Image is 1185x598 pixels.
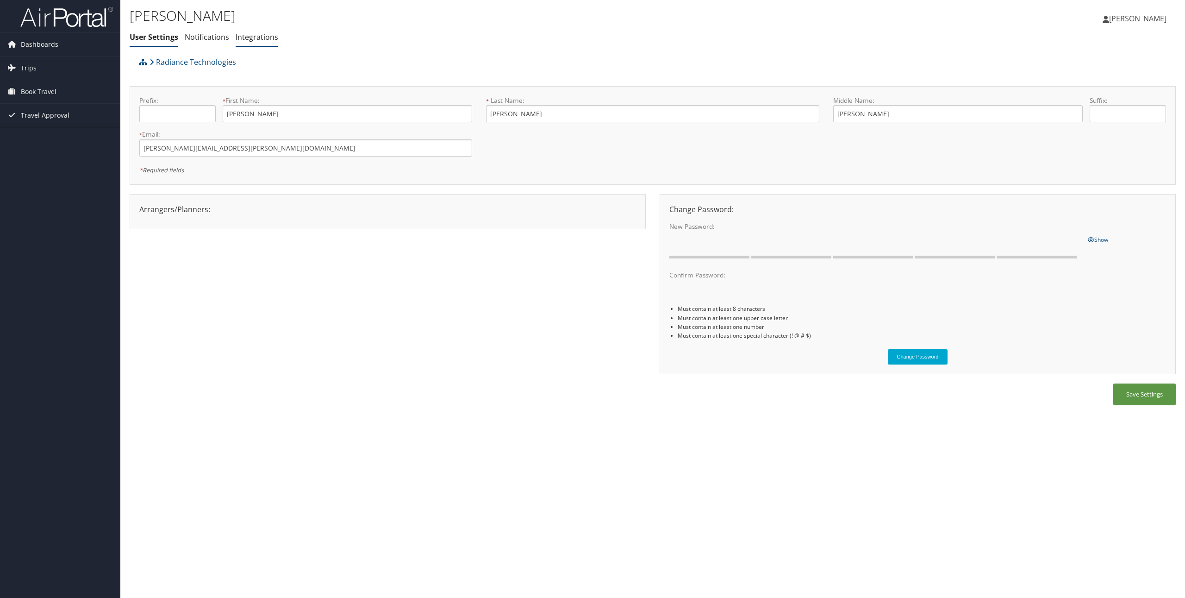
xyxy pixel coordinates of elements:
span: Book Travel [21,80,56,103]
label: Confirm Password: [669,271,1081,280]
span: Show [1088,236,1108,244]
a: Notifications [185,32,229,42]
a: User Settings [130,32,178,42]
a: Show [1088,234,1108,244]
a: [PERSON_NAME] [1103,5,1176,32]
a: Radiance Technologies [150,53,236,71]
em: Required fields [139,166,184,174]
a: Integrations [236,32,278,42]
label: Email: [139,130,472,139]
img: airportal-logo.png [20,6,113,28]
label: Suffix: [1090,96,1166,105]
li: Must contain at least one special character (! @ # $) [678,331,1166,340]
div: Arrangers/Planners: [132,204,643,215]
label: Prefix: [139,96,216,105]
span: [PERSON_NAME] [1109,13,1166,24]
span: Dashboards [21,33,58,56]
button: Change Password [888,349,948,365]
label: First Name: [223,96,472,105]
li: Must contain at least one number [678,322,1166,331]
span: Travel Approval [21,104,69,127]
button: Save Settings [1113,384,1176,405]
label: Last Name: [486,96,819,105]
div: Change Password: [662,204,1173,215]
h1: [PERSON_NAME] [130,6,827,25]
li: Must contain at least one upper case letter [678,314,1166,322]
li: Must contain at least 8 characters [678,304,1166,313]
label: New Password: [669,222,1081,231]
span: Trips [21,57,37,80]
label: Middle Name: [833,96,1083,105]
